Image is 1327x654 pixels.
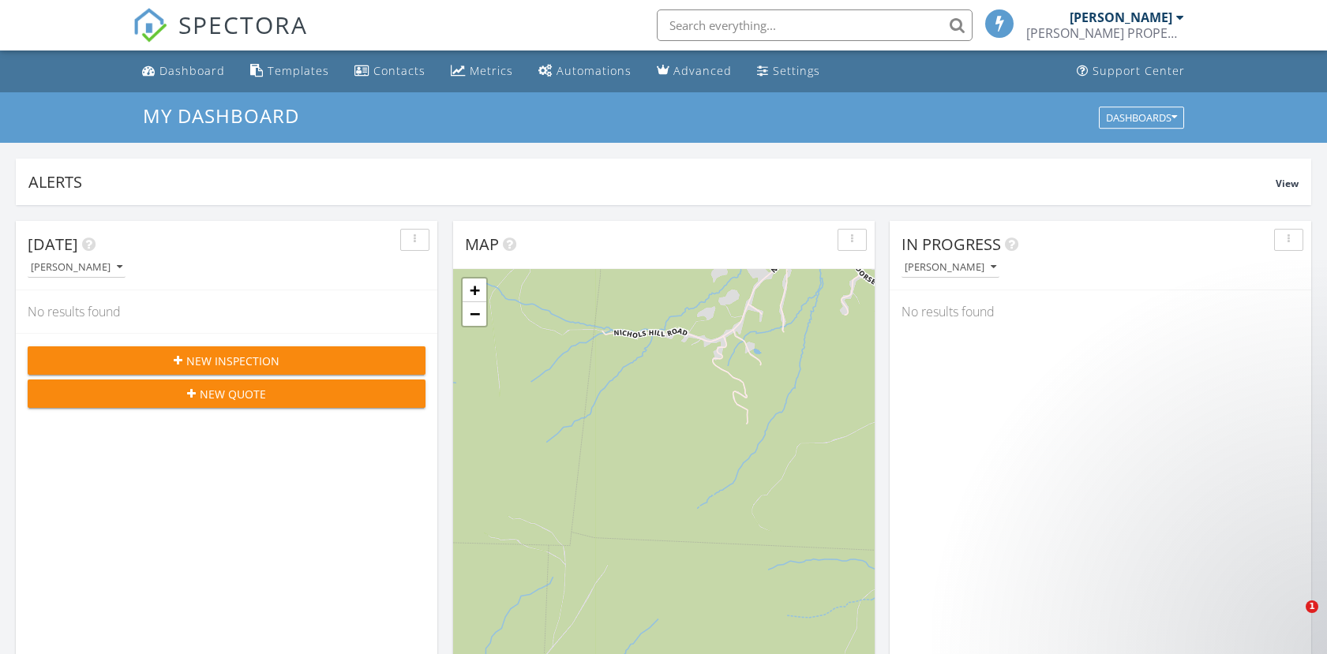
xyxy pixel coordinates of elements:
[751,57,827,86] a: Settings
[673,63,732,78] div: Advanced
[532,57,638,86] a: Automations (Basic)
[902,257,999,278] button: [PERSON_NAME]
[773,63,820,78] div: Settings
[28,346,425,375] button: New Inspection
[463,302,486,326] a: Zoom out
[200,386,266,402] span: New Quote
[1273,600,1311,638] iframe: Intercom live chat
[890,290,1311,333] div: No results found
[463,278,486,302] a: Zoom in
[470,63,513,78] div: Metrics
[136,57,231,86] a: Dashboard
[1070,57,1191,86] a: Support Center
[28,171,1276,192] div: Alerts
[465,234,499,255] span: Map
[1070,9,1172,25] div: [PERSON_NAME]
[186,353,279,369] span: New Inspection
[28,234,78,255] span: [DATE]
[1093,63,1185,78] div: Support Center
[133,21,308,54] a: SPECTORA
[28,379,425,408] button: New Quote
[348,57,432,86] a: Contacts
[444,57,519,86] a: Metrics
[244,57,335,86] a: Templates
[905,262,996,273] div: [PERSON_NAME]
[1306,600,1318,613] span: 1
[1106,112,1177,123] div: Dashboards
[16,290,437,333] div: No results found
[28,257,126,278] button: [PERSON_NAME]
[1026,25,1184,41] div: LARKIN PROPERTY INSPECTION AND MANAGEMENT, LLC
[1276,177,1299,190] span: View
[373,63,425,78] div: Contacts
[650,57,738,86] a: Advanced
[902,234,1001,255] span: In Progress
[1099,107,1184,129] button: Dashboards
[159,63,225,78] div: Dashboard
[657,9,973,41] input: Search everything...
[143,103,299,129] span: My Dashboard
[178,8,308,41] span: SPECTORA
[268,63,329,78] div: Templates
[31,262,122,273] div: [PERSON_NAME]
[557,63,632,78] div: Automations
[133,8,167,43] img: The Best Home Inspection Software - Spectora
